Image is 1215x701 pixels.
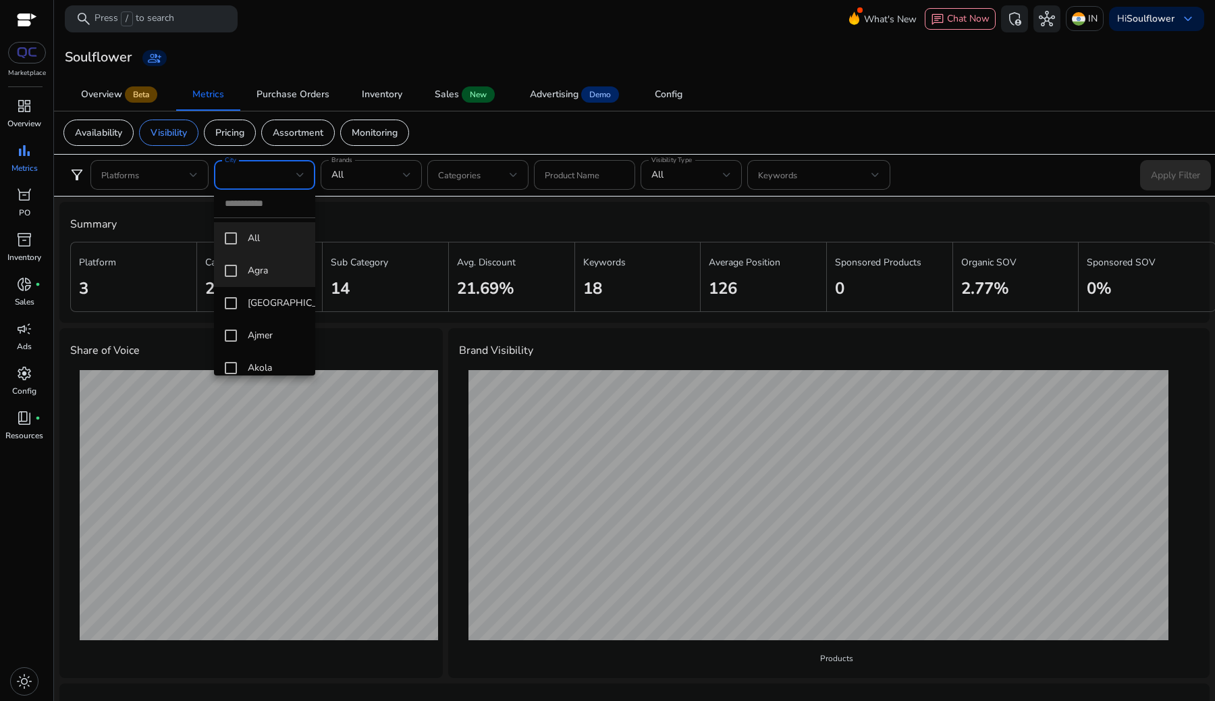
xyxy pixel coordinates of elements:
[248,296,327,311] span: [GEOGRAPHIC_DATA]
[248,263,304,278] span: Agra
[214,190,315,217] input: dropdown search
[248,231,304,246] span: All
[248,361,304,375] span: Akola
[248,328,304,343] span: Ajmer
